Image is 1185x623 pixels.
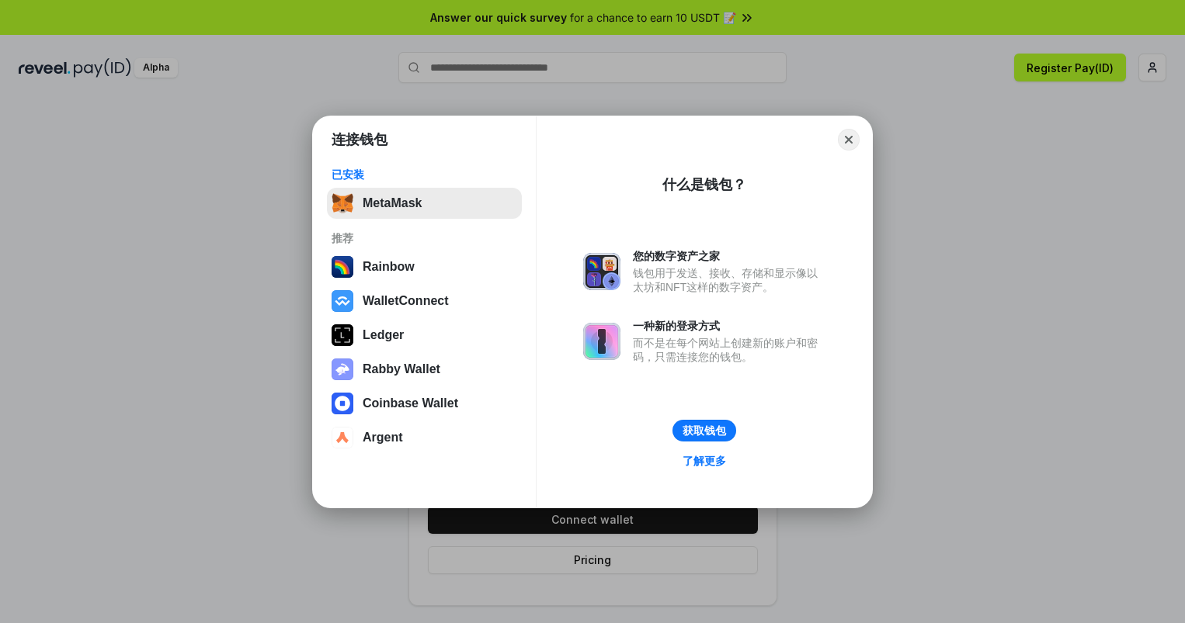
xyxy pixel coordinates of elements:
div: 而不是在每个网站上创建新的账户和密码，只需连接您的钱包。 [633,336,825,364]
button: Close [838,129,860,151]
div: Coinbase Wallet [363,396,458,410]
img: svg+xml,%3Csvg%20fill%3D%22none%22%20height%3D%2233%22%20viewBox%3D%220%200%2035%2033%22%20width%... [332,192,353,214]
img: svg+xml,%3Csvg%20width%3D%2228%22%20height%3D%2228%22%20viewBox%3D%220%200%2028%2028%22%20fill%3D... [332,427,353,448]
button: Ledger [327,320,522,351]
a: 了解更多 [673,451,735,471]
button: Argent [327,422,522,453]
img: svg+xml,%3Csvg%20xmlns%3D%22http%3A%2F%2Fwww.w3.org%2F2000%2Fsvg%22%20fill%3D%22none%22%20viewBox... [583,323,620,360]
button: MetaMask [327,188,522,219]
div: 推荐 [332,231,517,245]
button: Coinbase Wallet [327,388,522,419]
div: 已安装 [332,168,517,182]
button: Rainbow [327,251,522,282]
button: Rabby Wallet [327,354,522,385]
button: WalletConnect [327,286,522,317]
div: 了解更多 [683,454,726,468]
img: svg+xml,%3Csvg%20width%3D%22120%22%20height%3D%22120%22%20viewBox%3D%220%200%20120%20120%22%20fil... [332,256,353,278]
div: 什么是钱包？ [662,175,746,194]
div: Rainbow [363,260,415,274]
img: svg+xml,%3Csvg%20width%3D%2228%22%20height%3D%2228%22%20viewBox%3D%220%200%2028%2028%22%20fill%3D... [332,290,353,312]
div: 钱包用于发送、接收、存储和显示像以太坊和NFT这样的数字资产。 [633,266,825,294]
div: WalletConnect [363,294,449,308]
img: svg+xml,%3Csvg%20width%3D%2228%22%20height%3D%2228%22%20viewBox%3D%220%200%2028%2028%22%20fill%3D... [332,393,353,414]
img: svg+xml,%3Csvg%20xmlns%3D%22http%3A%2F%2Fwww.w3.org%2F2000%2Fsvg%22%20width%3D%2228%22%20height%3... [332,324,353,346]
div: 获取钱包 [683,424,726,438]
img: svg+xml,%3Csvg%20xmlns%3D%22http%3A%2F%2Fwww.w3.org%2F2000%2Fsvg%22%20fill%3D%22none%22%20viewBox... [332,358,353,380]
div: Rabby Wallet [363,362,440,376]
div: MetaMask [363,196,422,210]
div: 一种新的登录方式 [633,319,825,333]
button: 获取钱包 [672,420,736,441]
div: Argent [363,431,403,445]
img: svg+xml,%3Csvg%20xmlns%3D%22http%3A%2F%2Fwww.w3.org%2F2000%2Fsvg%22%20fill%3D%22none%22%20viewBox... [583,253,620,290]
div: Ledger [363,328,404,342]
h1: 连接钱包 [332,130,387,149]
div: 您的数字资产之家 [633,249,825,263]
